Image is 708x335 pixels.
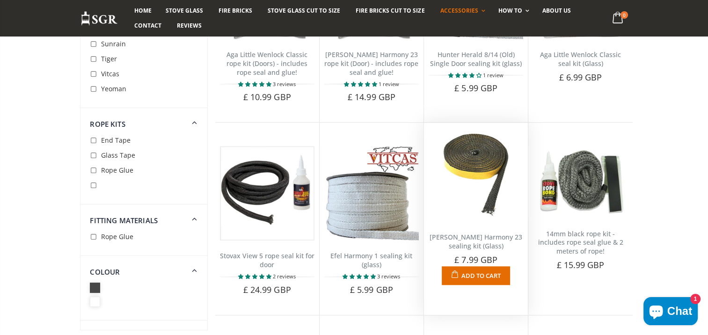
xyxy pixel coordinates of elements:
span: Stove Glass [166,7,203,15]
span: Rope Kits [90,119,125,129]
a: Stove Glass Cut To Size [261,3,347,18]
a: About us [535,3,578,18]
span: Vitcas [101,69,119,78]
img: Stovax View 5 door rope kit [220,146,314,240]
span: 1 review [379,80,399,87]
span: £ 15.99 GBP [556,259,604,270]
a: Contact [127,18,168,33]
span: 5.00 stars [238,80,273,87]
span: £ 10.99 GBP [243,91,291,102]
span: About us [542,7,571,15]
span: Colour [90,267,120,277]
span: Reviews [177,22,202,29]
a: 0 [608,9,628,28]
span: Rope Glue [101,232,133,241]
span: £ 5.99 GBP [350,284,393,295]
span: 4.00 stars [448,72,483,79]
span: Accessories [440,7,478,15]
span: £ 5.99 GBP [454,82,497,94]
span: 3 reviews [273,80,296,87]
span: £ 7.99 GBP [454,254,497,265]
span: Stove Glass Cut To Size [268,7,340,15]
a: Efel Harmony 1 sealing kit (glass) [330,251,412,269]
span: Black [90,283,102,291]
a: Fire Bricks Cut To Size [349,3,431,18]
a: Hunter Herald 8/14 (Old) Single Door sealing kit (glass) [430,50,522,68]
a: 14mm black rope kit - includes rope seal glue & 2 meters of rope! [538,229,623,256]
span: 5.00 stars [238,273,273,280]
span: Fire Bricks [219,7,252,15]
span: 5.00 stars [343,273,377,280]
img: 14mm black rope kit [533,146,628,218]
span: Tiger [101,54,117,63]
span: White [90,297,102,306]
a: Fire Bricks [212,3,259,18]
span: 2 reviews [273,273,296,280]
a: Accessories [433,3,489,18]
span: Sunrain [101,39,126,48]
a: Aga Little Wenlock Classic rope kit (Doors) - includes rope seal and glue! [226,50,307,77]
a: Stove Glass [159,3,210,18]
img: Stove Glass Replacement [80,11,118,26]
span: 1 review [483,72,504,79]
inbox-online-store-chat: Shopify online store chat [641,297,701,328]
img: Nestor Martin Harmony 43 sealing kit (Glass) [429,127,523,222]
span: 5.00 stars [344,80,379,87]
a: Stovax View 5 rope seal kit for door [220,251,314,269]
a: Home [127,3,159,18]
span: Glass Tape [101,151,135,160]
span: £ 24.99 GBP [243,284,291,295]
span: £ 6.99 GBP [559,72,602,83]
span: £ 14.99 GBP [348,91,395,102]
span: Fire Bricks Cut To Size [356,7,424,15]
a: [PERSON_NAME] Harmony 23 sealing kit (Glass) [430,233,522,250]
span: 0 [620,11,628,19]
a: [PERSON_NAME] Harmony 23 rope kit (Door) - includes rope seal and glue! [324,50,418,77]
span: End Tape [101,136,131,145]
span: Contact [134,22,161,29]
a: How To [491,3,534,18]
button: Add to Cart [442,266,510,285]
a: Reviews [170,18,209,33]
span: Yeoman [101,84,126,93]
span: Home [134,7,152,15]
span: How To [498,7,522,15]
img: Vitcas stove glass bedding in tape [324,146,419,240]
span: Add to Cart [461,271,501,280]
span: Fitting Materials [90,216,158,225]
a: Aga Little Wenlock Classic seal kit (Glass) [540,50,621,68]
span: 3 reviews [377,273,400,280]
span: Rope Glue [101,166,133,175]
